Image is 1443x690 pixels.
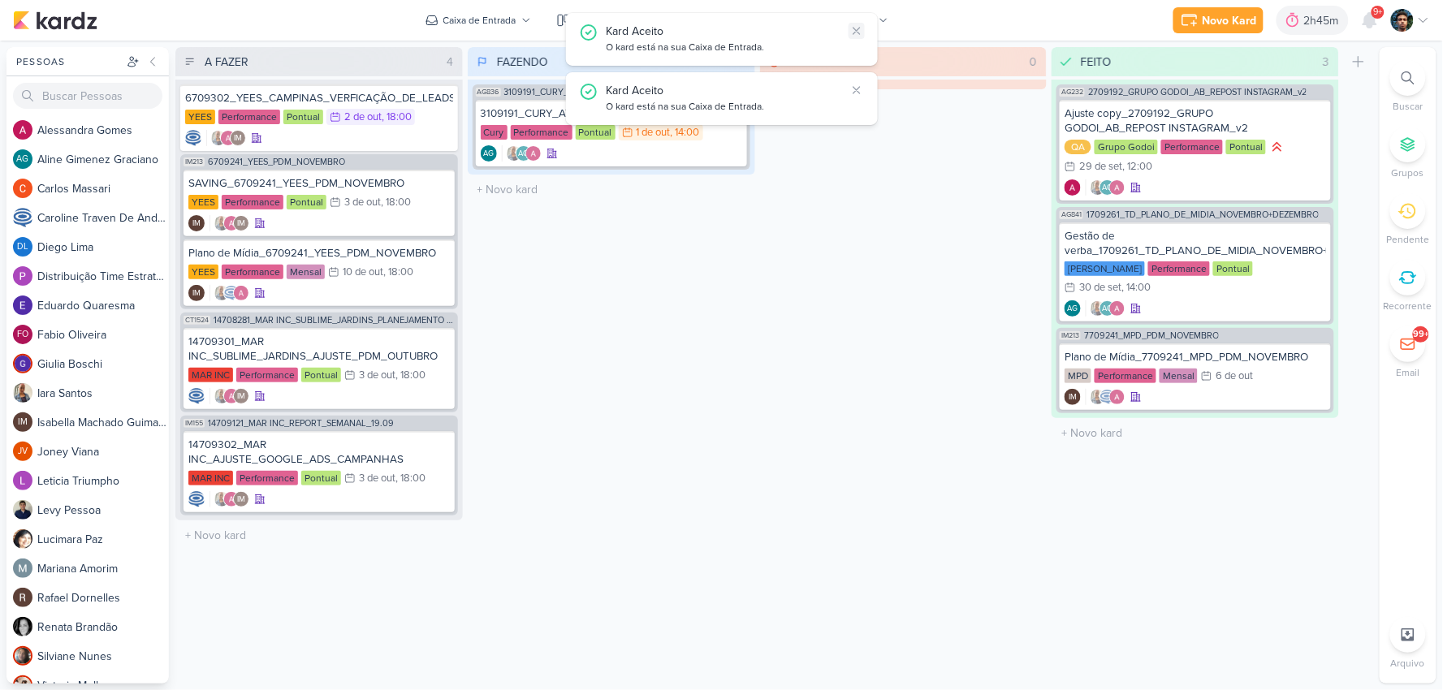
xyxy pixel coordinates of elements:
[188,388,205,404] img: Caroline Traven De Andrade
[18,418,28,427] p: IM
[1103,305,1113,313] p: AG
[483,150,494,158] p: AG
[233,491,249,507] div: Isabella Machado Guimarães
[13,325,32,344] div: Fabio Oliveira
[1023,54,1043,71] div: 0
[1316,54,1336,71] div: 3
[1100,389,1116,405] img: Caroline Traven De Andrade
[184,419,205,428] span: IM155
[13,120,32,140] img: Alessandra Gomes
[17,155,29,164] p: AG
[1103,184,1113,192] p: AG
[237,220,245,228] p: IM
[185,110,215,124] div: YEES
[1226,140,1266,154] div: Pontual
[188,215,205,231] div: Criador(a): Isabella Machado Guimarães
[214,388,230,404] img: Iara Santos
[233,215,249,231] div: Isabella Machado Guimarães
[210,285,249,301] div: Colaboradores: Iara Santos, Caroline Traven De Andrade, Alessandra Gomes
[234,135,242,143] p: IM
[206,130,246,146] div: Colaboradores: Iara Santos, Alessandra Gomes, Isabella Machado Guimarães
[37,414,169,431] div: I s a b e l l a M a c h a d o G u i m a r ã e s
[13,412,32,432] div: Isabella Machado Guimarães
[208,419,394,428] span: 14709121_MAR INC_REPORT_SEMANAL_19.09
[481,145,497,162] div: Aline Gimenez Graciano
[13,617,32,636] img: Renata Brandão
[1216,371,1253,382] div: 6 de out
[214,285,230,301] img: Iara Santos
[607,99,845,115] div: O kard está na sua Caixa de Entrada.
[188,285,205,301] div: Criador(a): Isabella Machado Guimarães
[481,125,508,140] div: Cury
[1088,88,1307,97] span: 2709192_GRUPO GODOI_AB_REPOST INSTAGRAM_v2
[1086,179,1125,196] div: Colaboradores: Iara Santos, Aline Gimenez Graciano, Alessandra Gomes
[471,178,752,201] input: + Novo kard
[1079,282,1121,293] div: 30 de set
[1065,350,1326,364] div: Plano de Mídia_7709241_MPD_PDM_NOVEMBRO
[1100,179,1116,196] div: Aline Gimenez Graciano
[37,268,169,285] div: D i s t r i b u i ç ã o T i m e E s t r a t é g i c o
[37,443,169,460] div: J o n e y V i a n a
[37,180,169,197] div: C a r l o s M a s s a r i
[237,496,245,504] p: IM
[301,471,341,485] div: Pontual
[17,243,28,252] p: DL
[37,209,169,226] div: C a r o l i n e T r a v e n D e A n d r a d e
[37,122,169,139] div: A l e s s a n d r a G o m e s
[13,237,32,257] div: Diego Lima
[1065,179,1081,196] div: Criador(a): Alessandra Gomes
[210,130,227,146] img: Iara Santos
[1203,12,1257,29] div: Novo Kard
[1065,300,1081,317] div: Criador(a): Aline Gimenez Graciano
[1391,656,1425,671] p: Arquivo
[13,149,32,169] div: Aline Gimenez Graciano
[1055,421,1336,445] input: + Novo kard
[287,195,326,209] div: Pontual
[210,388,249,404] div: Colaboradores: Iara Santos, Alessandra Gomes, Isabella Machado Guimarães
[179,524,460,547] input: + Novo kard
[188,491,205,507] img: Caroline Traven De Andrade
[671,127,700,138] div: , 14:00
[37,472,169,489] div: L e t i c i a T r i u m p h o
[208,157,345,166] span: 6709241_YEES_PDM_NOVEMBRO
[476,88,501,97] span: AG836
[37,151,169,168] div: A l i n e G i m e n e z G r a c i a n o
[37,297,169,314] div: E d u a r d o Q u a r e s m a
[1065,389,1081,405] div: Isabella Machado Guimarães
[1109,389,1125,405] img: Alessandra Gomes
[395,473,426,484] div: , 18:00
[13,354,32,373] img: Giulia Boschi
[233,388,249,404] div: Isabella Machado Guimarães
[223,285,240,301] img: Caroline Traven De Andrade
[481,106,742,121] div: 3109191_CURY_ATUALIZAR_ESTRUTURA_DA_CAMPANHA_OUTUBRO
[283,110,323,124] div: Pontual
[1380,60,1437,114] li: Ctrl + F
[188,491,205,507] div: Criador(a): Caroline Traven De Andrade
[607,40,845,56] div: O kard está na sua Caixa de Entrada.
[185,130,201,146] div: Criador(a): Caroline Traven De Andrade
[233,285,249,301] img: Alessandra Gomes
[287,265,325,279] div: Mensal
[1095,369,1156,383] div: Performance
[481,145,497,162] div: Criador(a): Aline Gimenez Graciano
[192,290,201,298] p: IM
[518,150,529,158] p: AG
[13,179,32,198] img: Carlos Massari
[1068,305,1078,313] p: AG
[1065,179,1081,196] img: Alessandra Gomes
[1304,12,1344,29] div: 2h45m
[188,265,218,279] div: YEES
[230,130,246,146] div: Isabella Machado Guimarães
[1148,261,1210,276] div: Performance
[214,316,455,325] span: 14708281_MAR INC_SUBLIME_JARDINS_PLANEJAMENTO ESTRATÉGICO
[13,500,32,520] img: Levy Pessoa
[1065,389,1081,405] div: Criador(a): Isabella Machado Guimarães
[359,370,395,381] div: 3 de out
[13,83,162,109] input: Buscar Pessoas
[1391,9,1414,32] img: Nelito Junior
[223,491,240,507] img: Alessandra Gomes
[37,589,169,606] div: R a f a e l D o r n e l l e s
[1069,394,1077,402] p: IM
[13,54,123,69] div: Pessoas
[188,176,450,191] div: SAVING_6709241_YEES_PDM_NOVEMBRO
